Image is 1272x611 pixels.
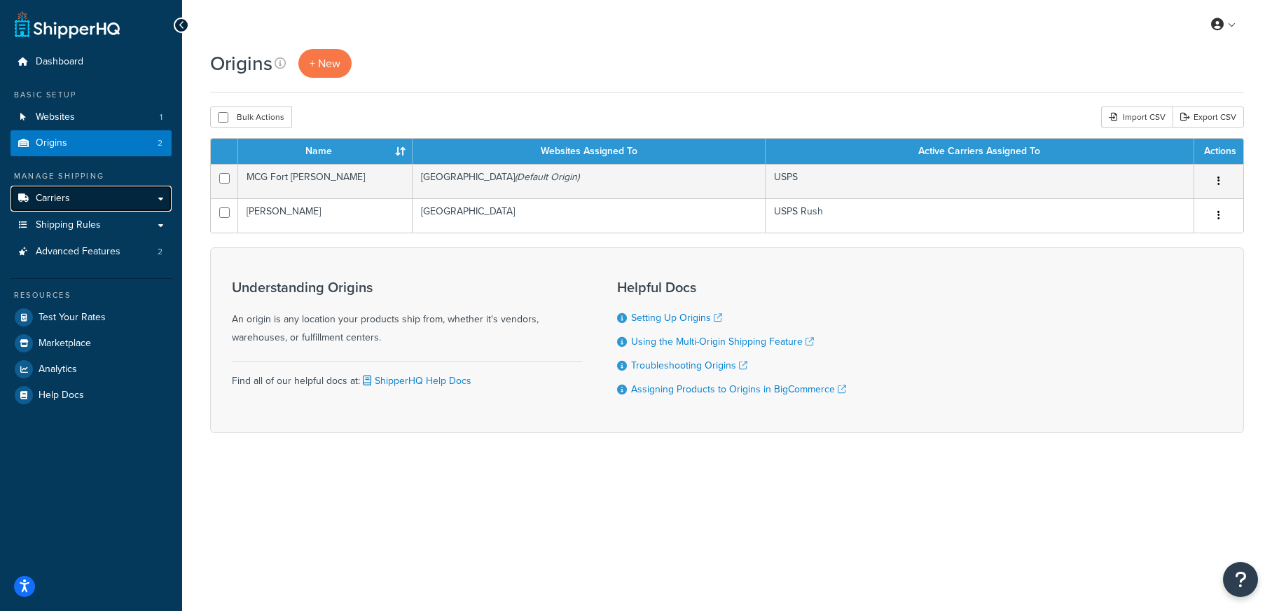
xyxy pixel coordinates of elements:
[39,390,84,401] span: Help Docs
[310,55,340,71] span: + New
[11,239,172,265] li: Advanced Features
[210,50,272,77] h1: Origins
[39,338,91,350] span: Marketplace
[515,170,579,184] i: (Default Origin)
[15,11,120,39] a: ShipperHQ Home
[11,383,172,408] a: Help Docs
[11,49,172,75] a: Dashboard
[631,334,814,349] a: Using the Multi-Origin Shipping Feature
[413,139,766,164] th: Websites Assigned To
[1223,562,1258,597] button: Open Resource Center
[11,89,172,101] div: Basic Setup
[11,130,172,156] a: Origins 2
[160,111,163,123] span: 1
[39,364,77,376] span: Analytics
[11,130,172,156] li: Origins
[158,137,163,149] span: 2
[766,164,1194,198] td: USPS
[11,212,172,238] a: Shipping Rules
[238,164,413,198] td: MCG Fort [PERSON_NAME]
[39,312,106,324] span: Test Your Rates
[210,107,292,128] button: Bulk Actions
[11,331,172,356] a: Marketplace
[11,289,172,301] div: Resources
[11,239,172,265] a: Advanced Features 2
[232,280,582,347] div: An origin is any location your products ship from, whether it's vendors, warehouses, or fulfillme...
[238,139,413,164] th: Name : activate to sort column ascending
[158,246,163,258] span: 2
[1194,139,1243,164] th: Actions
[11,186,172,212] a: Carriers
[413,198,766,233] td: [GEOGRAPHIC_DATA]
[36,137,67,149] span: Origins
[298,49,352,78] a: + New
[1173,107,1244,128] a: Export CSV
[238,198,413,233] td: [PERSON_NAME]
[36,111,75,123] span: Websites
[631,382,846,397] a: Assigning Products to Origins in BigCommerce
[1101,107,1173,128] div: Import CSV
[766,198,1194,233] td: USPS Rush
[617,280,846,295] h3: Helpful Docs
[232,361,582,390] div: Find all of our helpful docs at:
[232,280,582,295] h3: Understanding Origins
[11,104,172,130] li: Websites
[36,246,120,258] span: Advanced Features
[360,373,471,388] a: ShipperHQ Help Docs
[11,305,172,330] a: Test Your Rates
[631,358,747,373] a: Troubleshooting Origins
[36,56,83,68] span: Dashboard
[11,170,172,182] div: Manage Shipping
[766,139,1194,164] th: Active Carriers Assigned To
[36,219,101,231] span: Shipping Rules
[631,310,722,325] a: Setting Up Origins
[11,357,172,382] a: Analytics
[11,104,172,130] a: Websites 1
[413,164,766,198] td: [GEOGRAPHIC_DATA]
[36,193,70,205] span: Carriers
